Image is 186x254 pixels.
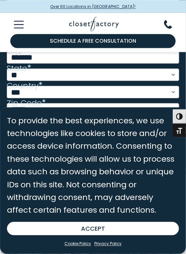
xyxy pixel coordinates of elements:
button: ACCEPT [7,222,179,235]
span: Over 60 Locations in [GEOGRAPHIC_DATA]! [50,4,136,10]
label: Country [7,82,43,90]
a: Schedule a Free Consultation [10,34,176,48]
a: Over 60 Locations in [GEOGRAPHIC_DATA]! [50,1,136,12]
label: State [7,64,31,72]
a: Privacy Policy [94,241,122,247]
a: Cookie Policy [64,241,91,247]
label: Zip Code [7,99,46,107]
img: Closet Factory Logo [69,17,119,31]
button: Toggle Font size [173,123,186,137]
label: City [7,47,26,55]
button: Toggle High Contrast [173,109,186,123]
p: To provide the best experiences, we use technologies like cookies to store and/or access device i... [7,114,179,217]
button: Toggle Mobile Menu [6,18,24,30]
button: Phone Number [164,18,180,30]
